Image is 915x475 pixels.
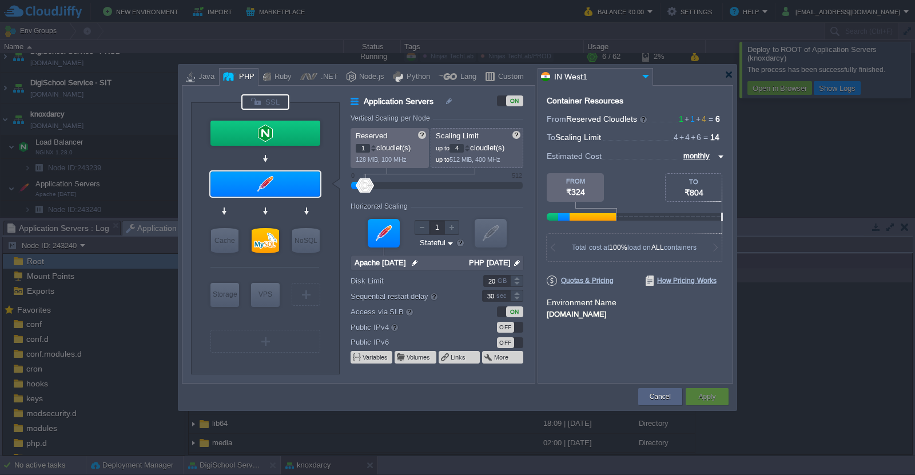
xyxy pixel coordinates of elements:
div: TO [666,178,722,185]
span: ₹804 [685,188,703,197]
div: Elastic VPS [251,283,280,307]
span: = [706,114,715,123]
button: Variables [363,353,389,362]
div: OFF [497,322,514,333]
span: up to [436,156,449,163]
span: 512 MiB, 400 MHz [449,156,500,163]
div: PHP [236,69,254,86]
span: 1 [679,114,683,123]
span: + [690,133,697,142]
div: sec [496,290,509,301]
button: Apply [698,391,715,402]
div: Lang [457,69,476,86]
span: Reserved [356,131,387,140]
div: Container Resources [547,97,623,105]
div: Storage Containers [210,283,239,307]
div: VPS [251,283,280,306]
label: Environment Name [547,298,616,307]
label: Public IPv6 [351,336,467,348]
label: Disk Limit [351,275,467,287]
label: Sequential restart delay [351,290,467,302]
label: Public IPv4 [351,321,467,333]
div: Node.js [356,69,384,86]
span: 6 [715,114,720,123]
div: Application Servers [210,171,320,197]
p: cloudlet(s) [436,141,519,153]
div: .NET [317,69,338,86]
div: Horizontal Scaling [351,202,411,210]
div: Ruby [271,69,292,86]
span: 128 MiB, 100 MHz [356,156,407,163]
span: 6 [690,133,701,142]
span: Scaling Limit [555,133,601,142]
div: 512 [512,172,522,179]
div: OFF [497,337,514,348]
button: Volumes [407,353,431,362]
span: From [547,114,566,123]
div: Vertical Scaling per Node [351,114,433,122]
span: Scaling Limit [436,131,479,140]
span: + [678,133,685,142]
div: Create New Layer [292,283,320,306]
div: Load Balancer [210,121,320,146]
button: Links [451,353,467,362]
div: 0 [351,172,355,179]
span: + [695,114,702,123]
span: = [701,133,710,142]
div: ON [506,95,523,106]
span: How Pricing Works [646,276,717,286]
div: [DOMAIN_NAME] [547,308,724,318]
button: Cancel [650,391,671,402]
span: ₹324 [566,187,585,197]
div: Java [195,69,214,86]
div: SQL Databases [252,228,279,253]
p: cloudlet(s) [356,141,425,153]
div: NoSQL [292,228,320,253]
div: Custom [495,69,524,86]
div: ON [506,306,523,317]
span: Estimated Cost [547,150,602,162]
button: More [494,353,510,362]
span: To [547,133,555,142]
label: Access via SLB [351,305,467,318]
div: NoSQL Databases [292,228,320,253]
span: up to [436,145,449,151]
span: 4 [695,114,706,123]
span: + [683,114,690,123]
div: Cache [211,228,238,253]
span: Quotas & Pricing [547,276,614,286]
div: GB [498,276,509,286]
span: 14 [710,133,719,142]
div: Create New Layer [210,330,320,353]
span: 4 [678,133,690,142]
span: 1 [683,114,695,123]
div: FROM [547,178,604,185]
span: Reserved Cloudlets [566,114,648,123]
div: Storage [210,283,239,306]
div: Python [403,69,430,86]
span: 4 [674,133,678,142]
